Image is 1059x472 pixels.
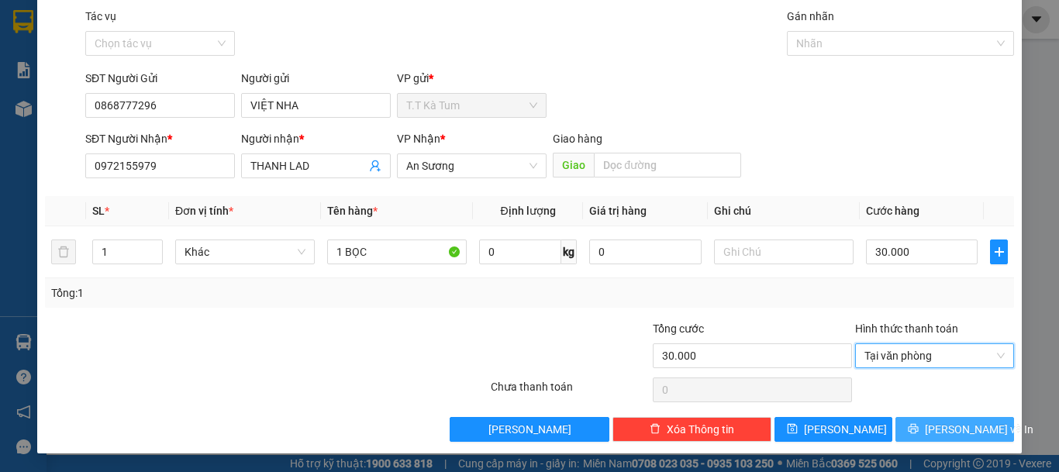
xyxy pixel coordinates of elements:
div: Tổng: 1 [51,284,410,301]
span: Tổng cước [653,322,704,335]
span: Khác [185,240,305,264]
input: Ghi Chú [714,239,854,264]
span: kg [561,239,577,264]
div: SĐT Người Nhận [85,130,235,147]
input: Dọc đường [594,153,741,177]
button: delete [51,239,76,264]
label: Hình thức thanh toán [855,322,958,335]
span: save [787,423,798,436]
button: deleteXóa Thông tin [612,417,771,442]
button: printer[PERSON_NAME] và In [895,417,1014,442]
input: 0 [589,239,701,264]
input: VD: Bàn, Ghế [327,239,467,264]
label: Gán nhãn [787,10,834,22]
span: delete [650,423,661,436]
div: SĐT Người Gửi [85,70,235,87]
button: save[PERSON_NAME] [774,417,893,442]
span: Tại văn phòng [864,344,1005,367]
span: Cước hàng [866,205,919,217]
div: Người nhận [241,130,391,147]
th: Ghi chú [708,196,860,226]
span: Giá trị hàng [589,205,647,217]
label: Tác vụ [85,10,116,22]
span: Xóa Thông tin [667,421,734,438]
span: An Sương [406,154,537,177]
button: plus [990,239,1008,264]
div: Người gửi [241,70,391,87]
span: Giao hàng [553,133,602,145]
span: [PERSON_NAME] [804,421,887,438]
span: Đơn vị tính [175,205,233,217]
span: Tên hàng [327,205,378,217]
span: Giao [553,153,594,177]
span: [PERSON_NAME] và In [925,421,1033,438]
span: VP Nhận [397,133,440,145]
span: SL [92,205,105,217]
span: printer [908,423,919,436]
span: user-add [369,160,381,172]
span: T.T Kà Tum [406,94,537,117]
span: [PERSON_NAME] [488,421,571,438]
span: plus [991,246,1007,258]
div: VP gửi [397,70,547,87]
button: [PERSON_NAME] [450,417,609,442]
span: Định lượng [500,205,555,217]
div: Chưa thanh toán [489,378,651,405]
